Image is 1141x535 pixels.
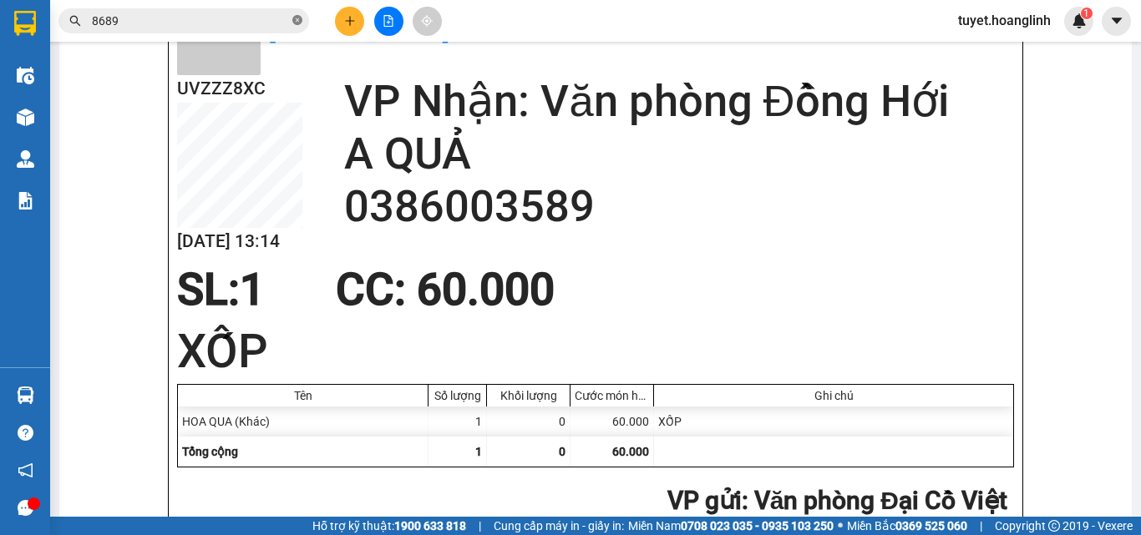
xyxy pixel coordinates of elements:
input: Tìm tên, số ĐT hoặc mã đơn [92,12,289,30]
button: file-add [374,7,403,36]
span: copyright [1048,520,1060,532]
img: icon-new-feature [1072,13,1087,28]
span: 1 [1083,8,1089,19]
span: tuyet.hoanglinh [945,10,1064,31]
h2: UVZZZ8XC [177,75,302,103]
h2: A QUẢ [344,128,1014,180]
div: Số lượng [433,389,482,402]
span: SL: [177,264,240,315]
span: Tổng cộng [182,445,238,458]
h2: 0386003589 [344,180,1014,233]
span: close-circle [292,15,302,25]
span: aim [421,15,433,27]
div: Ghi chú [658,389,1009,402]
strong: 1900 633 818 [394,519,466,532]
span: VP gửi [667,486,742,515]
sup: 1 [1081,8,1093,19]
img: solution-icon [17,192,34,209]
div: 0 [487,406,570,437]
span: notification [18,462,33,478]
img: warehouse-icon [17,67,34,84]
span: close-circle [292,13,302,29]
span: | [479,517,481,535]
b: [PERSON_NAME] [101,39,281,67]
img: warehouse-icon [17,109,34,126]
div: Cước món hàng [575,389,649,402]
div: 1 [429,406,487,437]
div: CC : 60.000 [326,265,565,315]
span: plus [344,15,356,27]
img: warehouse-icon [17,386,34,404]
b: [PERSON_NAME] [269,18,449,45]
h2: VP Nhận: Văn phòng Đồng Hới [344,75,1014,128]
span: file-add [383,15,394,27]
span: 60.000 [612,445,649,458]
h2: VP Nhận: Văn phòng Đồng Hới [88,97,403,255]
span: Miền Bắc [847,517,967,535]
div: Tên [182,389,423,402]
span: Miền Nam [628,517,834,535]
button: caret-down [1102,7,1131,36]
button: plus [335,7,364,36]
span: question-circle [18,425,33,441]
span: 1 [475,445,482,458]
span: search [69,15,81,27]
img: warehouse-icon [17,150,34,168]
h2: : Văn phòng Đại Cồ Việt [177,484,1007,518]
img: logo-vxr [14,11,36,36]
span: ⚪️ [838,522,843,529]
div: HOA QUA (Khác) [178,406,429,437]
h2: UVZZZ8XC [9,97,134,124]
h2: [DATE] 13:14 [177,228,302,255]
span: message [18,500,33,516]
span: 0 [559,445,565,458]
span: Hỗ trợ kỹ thuật: [312,517,466,535]
span: | [980,517,982,535]
strong: 0708 023 035 - 0935 103 250 [681,519,834,532]
span: Cung cấp máy in - giấy in: [494,517,624,535]
button: aim [413,7,442,36]
span: caret-down [1109,13,1124,28]
h1: XỐP [177,319,1014,384]
div: 60.000 [570,406,654,437]
span: 1 [240,264,265,315]
div: Khối lượng [491,389,565,402]
div: XỐP [654,406,1013,437]
strong: 0369 525 060 [895,519,967,532]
